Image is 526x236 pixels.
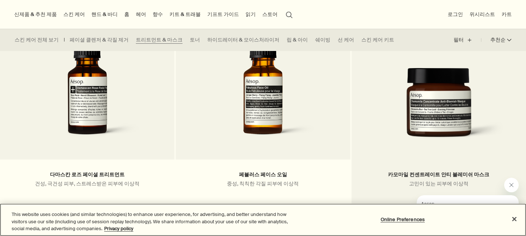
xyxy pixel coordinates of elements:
[468,9,496,19] a: 위시리스트
[500,9,513,19] button: 카트
[481,31,511,49] button: 추천순
[506,211,522,227] button: Close
[194,14,332,149] img: Fabulous Face Oil with pipette
[18,14,156,149] img: Damascan Rose Facial Treatment in amber bottle with pipette
[134,9,148,19] a: 헤어
[244,9,257,19] a: 읽기
[283,7,296,21] button: 검색창 열기
[388,171,489,178] a: 카모마일 컨센트레이트 안티 블레미쉬 마스크
[11,180,164,187] p: 건성, 극건성 피부, 스트레스받은 피부에 이상적
[176,14,350,160] a: Fabulous Face Oil with pipette
[454,31,481,49] button: 필터
[151,9,164,19] a: 향수
[417,195,519,229] iframe: Message from Aesop
[90,9,119,19] a: 핸드 & 바디
[504,178,519,192] iframe: Close message from Aesop
[187,180,339,187] p: 중성, 칙칙한 각질 피부에 이상적
[361,36,394,44] a: 스킨 케어 키트
[168,9,202,19] a: 키트 & 트래블
[50,171,125,178] a: 다마스칸 로즈 페이셜 트리트먼트
[352,14,526,160] a: Aesop’s Chamomile Concentrate Anti-Blemish Masque in amber jar; a twice-weekly clay masque for bl...
[399,178,519,229] div: Aesop says "지금 바로 컨설턴트를 통해 맞춤형 제품 상담을 받으실 수 있습니다.". Open messaging window to continue the convers...
[362,68,515,149] img: Aesop’s Chamomile Concentrate Anti-Blemish Masque in amber jar; a twice-weekly clay masque for bl...
[62,9,86,19] a: 스킨 케어
[287,36,308,44] a: 립 & 아이
[136,36,182,44] a: 트리트먼트 & 마스크
[315,36,330,44] a: 쉐이빙
[380,212,425,227] button: Online Preferences, Opens the preference center dialog
[104,225,133,232] a: More information about your privacy, opens in a new tab
[12,211,289,232] div: This website uses cookies (and similar technologies) to enhance user experience, for advertising,...
[190,36,200,44] a: 토너
[446,9,464,19] button: 로그인
[13,9,58,19] button: 신제품 & 추천 제품
[206,9,240,19] a: 기프트 가이드
[70,36,129,44] a: 페이셜 클렌저 & 각질 제거
[338,36,354,44] a: 선 케어
[261,9,279,19] button: 스토어
[15,36,59,44] a: 스킨 케어 전체 보기
[207,36,279,44] a: 하이드레이터 & 모이스처라이저
[362,180,515,187] p: 고민이 있는 피부에 이상적
[239,171,287,178] a: 페뷸러스 페이스 오일
[123,9,131,19] a: 홈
